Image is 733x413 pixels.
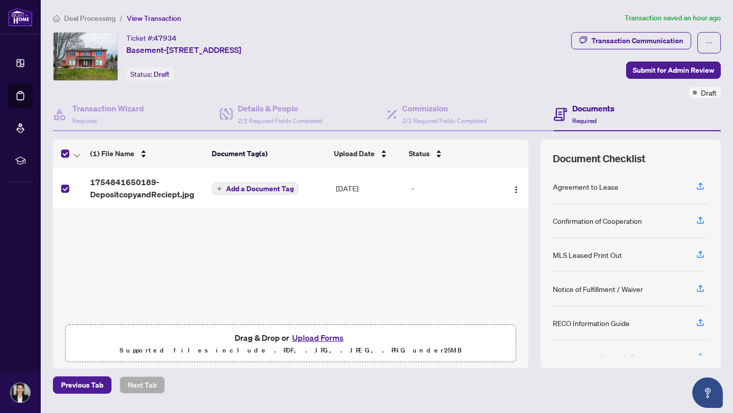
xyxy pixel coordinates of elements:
div: - [411,183,497,194]
th: Status [405,139,498,168]
button: Upload Forms [289,331,347,344]
span: Deal Processing [64,14,116,23]
div: RECO Information Guide [553,317,630,329]
button: Logo [508,180,524,196]
span: Required [72,117,97,125]
img: Logo [512,186,520,194]
p: Supported files include .PDF, .JPG, .JPEG, .PNG under 25 MB [72,344,510,357]
span: Drag & Drop or [235,331,347,344]
span: Drag & Drop orUpload FormsSupported files include .PDF, .JPG, .JPEG, .PNG under25MB [66,325,516,363]
span: home [53,15,60,22]
td: [DATE] [332,168,407,209]
div: MLS Leased Print Out [553,249,622,260]
th: Document Tag(s) [208,139,330,168]
span: Previous Tab [61,377,103,393]
img: IMG-E12295489_1.jpg [53,33,118,80]
span: Draft [154,70,170,79]
span: Required [572,117,597,125]
th: Upload Date [330,139,405,168]
span: ellipsis [706,39,713,46]
span: Upload Date [334,148,375,159]
span: Document Checklist [553,152,645,166]
button: Add a Document Tag [212,183,298,195]
button: Next Tab [120,376,165,394]
span: 1754841650189-DepositcopyandReciept.jpg [90,176,204,200]
div: Status: [126,67,174,81]
h4: Commission [402,102,487,114]
button: Submit for Admin Review [626,62,721,79]
span: 47934 [154,34,177,43]
button: Open asap [692,377,723,408]
span: Add a Document Tag [226,185,294,192]
span: (1) File Name [90,148,134,159]
h4: Documents [572,102,614,114]
button: Add a Document Tag [212,182,298,195]
span: Draft [701,87,717,98]
img: logo [8,8,33,26]
div: Confirmation of Cooperation [553,215,642,226]
button: Transaction Communication [571,32,691,49]
span: View Transaction [127,14,181,23]
img: Profile Icon [11,383,30,402]
span: Submit for Admin Review [633,62,714,78]
span: Status [409,148,430,159]
div: Transaction Communication [591,33,683,49]
h4: Transaction Wizard [72,102,144,114]
li: / [120,12,123,24]
button: Previous Tab [53,376,111,394]
th: (1) File Name [86,139,208,168]
article: Transaction saved an hour ago [625,12,721,24]
div: Agreement to Lease [553,181,618,192]
span: 2/2 Required Fields Completed [238,117,322,125]
span: Basement-[STREET_ADDRESS] [126,44,241,56]
h4: Details & People [238,102,322,114]
div: Notice of Fulfillment / Waiver [553,283,643,294]
span: plus [217,186,222,191]
div: Ticket #: [126,32,177,44]
span: 2/2 Required Fields Completed [402,117,487,125]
